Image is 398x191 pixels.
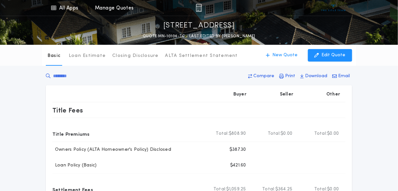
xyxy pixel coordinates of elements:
[285,73,295,79] p: Print
[268,130,281,137] b: Total:
[331,70,352,82] button: Email
[165,53,238,59] p: ALTA Settlement Statement
[233,91,246,98] p: Buyer
[216,130,229,137] b: Total:
[69,53,106,59] p: Loan Estimate
[52,147,171,153] p: Owners Policy (ALTA Homeowner's Policy) Disclosed
[327,130,339,137] span: $0.00
[52,129,90,139] p: Title Premiums
[143,33,255,40] p: QUOTE MN-10106-TC - LAST EDITED BY [PERSON_NAME]
[196,4,202,12] img: img
[259,49,304,61] button: New Quote
[52,105,83,115] p: Title Fees
[277,70,297,82] button: Print
[229,147,246,153] p: $387.30
[272,52,298,59] p: New Quote
[298,70,330,82] button: Download
[112,53,159,59] p: Closing Disclosure
[246,70,276,82] button: Compare
[321,5,346,11] img: vs-icon
[322,52,346,59] p: Edit Quote
[280,91,294,98] p: Seller
[308,49,352,61] button: Edit Quote
[163,21,235,31] p: [STREET_ADDRESS]
[305,73,328,79] p: Download
[338,73,350,79] p: Email
[229,130,246,137] span: $808.90
[47,53,61,59] p: Basic
[314,130,327,137] b: Total:
[230,162,246,169] p: $421.60
[327,91,340,98] p: Other
[253,73,274,79] p: Compare
[281,130,293,137] span: $0.00
[52,162,97,169] p: Loan Policy (Basic)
